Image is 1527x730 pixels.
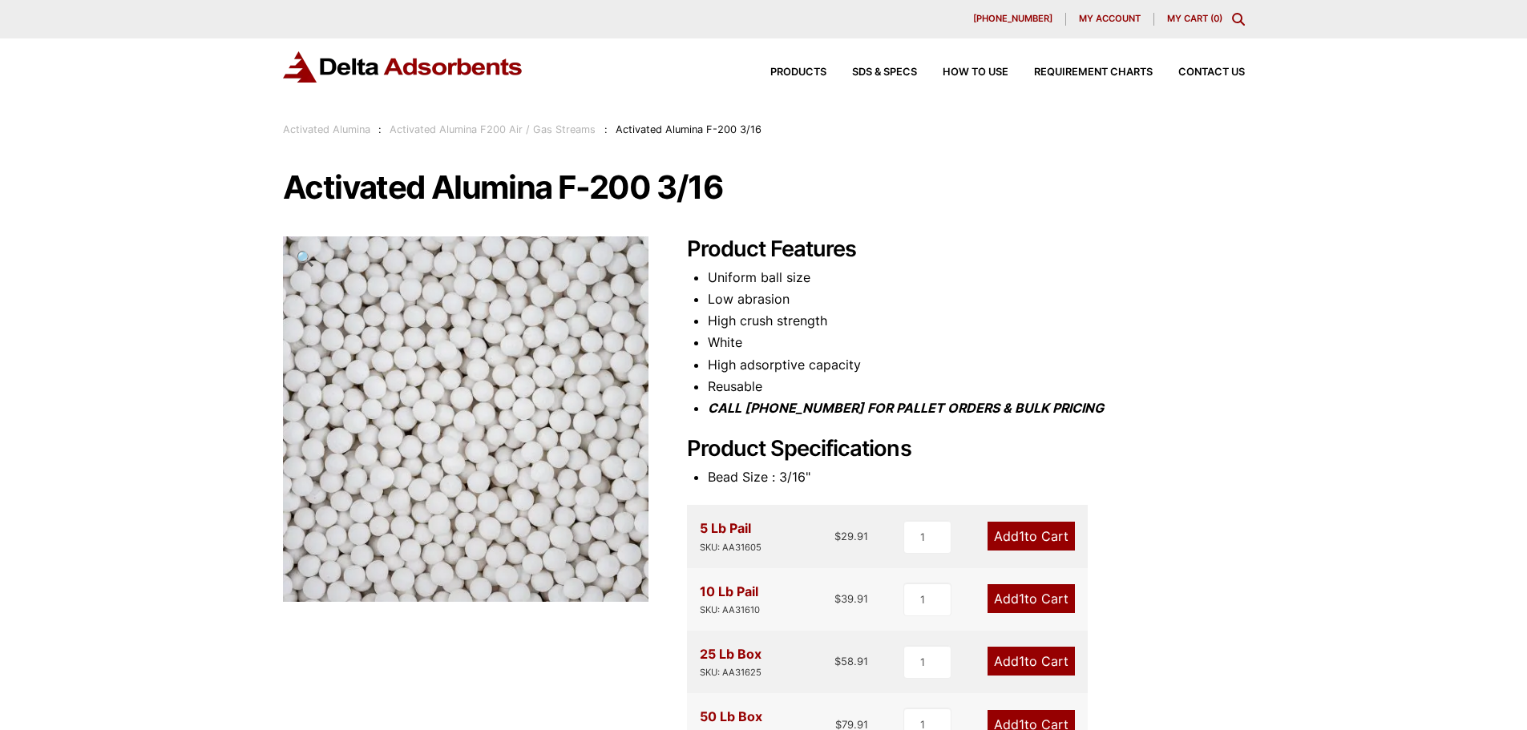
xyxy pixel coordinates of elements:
li: Reusable [708,376,1245,397]
a: View full-screen image gallery [283,236,327,280]
span: Requirement Charts [1034,67,1153,78]
a: SDS & SPECS [826,67,917,78]
a: Add1to Cart [988,522,1075,551]
h2: Product Specifications [687,436,1245,462]
a: Products [745,67,826,78]
span: Products [770,67,826,78]
div: 10 Lb Pail [700,581,760,618]
span: : [604,123,608,135]
a: Add1to Cart [988,647,1075,676]
span: $ [834,592,841,605]
bdi: 29.91 [834,530,868,542]
bdi: 39.91 [834,592,868,605]
li: Bead Size : 3/16" [708,466,1245,488]
bdi: 58.91 [834,655,868,667]
span: Activated Alumina F-200 3/16 [616,123,761,135]
a: How to Use [917,67,1008,78]
div: SKU: AA31605 [700,540,761,555]
span: : [378,123,382,135]
span: 🔍 [296,249,314,267]
img: Delta Adsorbents [283,51,523,83]
span: How to Use [943,67,1008,78]
span: SDS & SPECS [852,67,917,78]
li: Low abrasion [708,288,1245,310]
li: Uniform ball size [708,267,1245,288]
div: SKU: AA31610 [700,603,760,618]
i: CALL [PHONE_NUMBER] FOR PALLET ORDERS & BULK PRICING [708,400,1104,416]
h1: Activated Alumina F-200 3/16 [283,171,1245,204]
a: My account [1066,13,1154,26]
a: Add1to Cart [988,584,1075,613]
li: High adsorptive capacity [708,354,1245,376]
a: [PHONE_NUMBER] [960,13,1066,26]
a: Activated Alumina [283,123,370,135]
img: Activated Alumina F-200 3/16 [283,236,648,602]
div: 25 Lb Box [700,643,761,680]
div: 5 Lb Pail [700,518,761,555]
span: My account [1079,14,1141,23]
span: 1 [1019,653,1024,669]
li: White [708,332,1245,353]
a: Requirement Charts [1008,67,1153,78]
div: Toggle Modal Content [1232,13,1245,26]
a: My Cart (0) [1167,13,1222,24]
a: Activated Alumina F200 Air / Gas Streams [390,123,596,135]
span: 1 [1019,528,1024,544]
span: $ [834,530,841,542]
span: 0 [1214,13,1219,24]
span: [PHONE_NUMBER] [973,14,1052,23]
h2: Product Features [687,236,1245,263]
a: Activated Alumina F-200 3/16 [283,409,648,425]
a: Contact Us [1153,67,1245,78]
span: 1 [1019,591,1024,607]
li: High crush strength [708,310,1245,332]
div: SKU: AA31625 [700,665,761,680]
span: Contact Us [1178,67,1245,78]
span: $ [834,655,841,667]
